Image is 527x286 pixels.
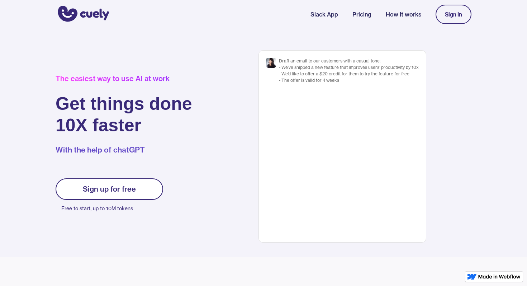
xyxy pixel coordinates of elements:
[279,58,419,84] div: Draft an email to our customers with a casual tone: - We’ve shipped a new feature that improves u...
[436,5,471,24] a: Sign In
[478,275,521,279] img: Made in Webflow
[445,11,462,18] div: Sign In
[352,10,371,19] a: Pricing
[56,1,109,28] a: home
[386,10,421,19] a: How it works
[56,145,192,155] p: With the help of chatGPT
[56,74,192,83] div: The easiest way to use AI at work
[83,185,136,193] div: Sign up for free
[310,10,338,19] a: Slack App
[56,93,192,136] h1: Get things done 10X faster
[61,203,163,214] p: Free to start, up to 10M tokens
[56,178,163,200] a: Sign up for free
